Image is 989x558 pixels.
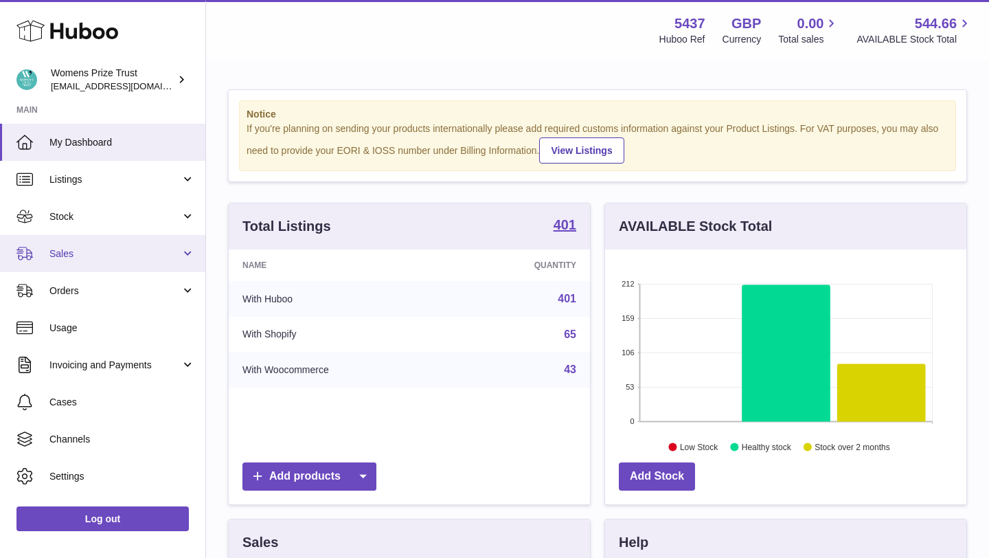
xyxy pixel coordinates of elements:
span: Settings [49,470,195,483]
text: 53 [626,383,634,391]
text: Healthy stock [742,442,792,451]
a: Log out [16,506,189,531]
a: 65 [564,328,576,340]
strong: GBP [731,14,761,33]
h3: Help [619,533,648,552]
th: Quantity [453,249,590,281]
span: Sales [49,247,181,260]
span: Channels [49,433,195,446]
h3: Sales [242,533,278,552]
span: My Dashboard [49,136,195,149]
div: Currency [723,33,762,46]
div: Huboo Ref [659,33,705,46]
h3: Total Listings [242,217,331,236]
span: AVAILABLE Stock Total [856,33,973,46]
a: 401 [554,218,576,234]
span: Total sales [778,33,839,46]
a: 43 [564,364,576,375]
span: Stock [49,210,181,223]
text: 106 [622,348,634,357]
text: 0 [630,417,634,425]
img: info@womensprizeforfiction.co.uk [16,69,37,90]
td: With Huboo [229,281,453,317]
strong: Notice [247,108,948,121]
strong: 5437 [674,14,705,33]
span: 0.00 [797,14,824,33]
span: Invoicing and Payments [49,359,181,372]
td: With Shopify [229,317,453,353]
span: Orders [49,284,181,298]
a: 544.66 AVAILABLE Stock Total [856,14,973,46]
span: Listings [49,173,181,186]
span: 544.66 [915,14,957,33]
a: 0.00 Total sales [778,14,839,46]
td: With Woocommerce [229,352,453,388]
a: 401 [558,293,576,304]
text: Stock over 2 months [815,442,889,451]
span: Usage [49,322,195,335]
a: Add Stock [619,462,695,491]
div: If you're planning on sending your products internationally please add required customs informati... [247,122,948,164]
text: Low Stock [680,442,718,451]
strong: 401 [554,218,576,232]
a: Add products [242,462,376,491]
text: 212 [622,280,634,288]
text: 159 [622,314,634,322]
a: View Listings [539,137,624,164]
th: Name [229,249,453,281]
h3: AVAILABLE Stock Total [619,217,772,236]
span: [EMAIL_ADDRESS][DOMAIN_NAME] [51,80,202,91]
div: Womens Prize Trust [51,67,174,93]
span: Cases [49,396,195,409]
